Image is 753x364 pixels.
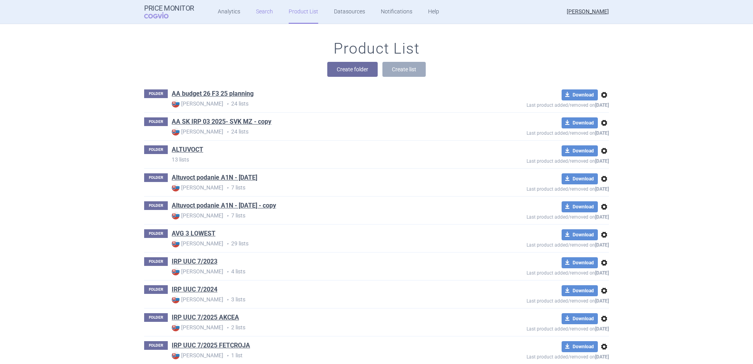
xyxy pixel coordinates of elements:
[469,100,609,108] p: Last product added/removed on
[223,296,231,304] i: •
[172,145,203,156] h1: ALTUVOCT
[172,201,276,212] h1: Altuvoct podanie A1N - Nov 2024 - copy
[223,268,231,276] i: •
[172,341,250,350] a: IRP UUC 7/2025 FETCROJA
[144,4,194,19] a: Price MonitorCOGVIO
[172,100,180,108] img: SK
[144,201,168,210] p: FOLDER
[223,352,231,360] i: •
[469,352,609,360] p: Last product added/removed on
[223,128,231,136] i: •
[562,89,598,100] button: Download
[562,229,598,240] button: Download
[144,89,168,98] p: FOLDER
[469,212,609,220] p: Last product added/removed on
[562,313,598,324] button: Download
[595,214,609,220] strong: [DATE]
[172,323,180,331] img: SK
[172,184,180,191] img: SK
[144,145,168,154] p: FOLDER
[172,117,271,128] h1: AA SK IRP 03 2025- SVK MZ - copy
[144,173,168,182] p: FOLDER
[562,145,598,156] button: Download
[172,212,469,220] p: 7 lists
[595,158,609,164] strong: [DATE]
[172,285,217,294] a: IRP UUC 7/2024
[469,184,609,192] p: Last product added/removed on
[595,130,609,136] strong: [DATE]
[469,296,609,304] p: Last product added/removed on
[172,89,254,98] a: AA budget 26 F3 25 planning
[172,100,223,108] strong: [PERSON_NAME]
[172,323,223,331] strong: [PERSON_NAME]
[172,313,239,323] h1: IRP UUC 7/2025 AKCEA
[172,184,223,191] strong: [PERSON_NAME]
[172,323,469,332] p: 2 lists
[172,212,180,219] img: SK
[172,89,254,100] h1: AA budget 26 F3 25 planning
[172,229,215,240] h1: AVG 3 LOWEST
[469,156,609,164] p: Last product added/removed on
[223,212,231,220] i: •
[172,212,223,219] strong: [PERSON_NAME]
[172,313,239,322] a: IRP UUC 7/2025 AKCEA
[562,173,598,184] button: Download
[172,240,223,247] strong: [PERSON_NAME]
[562,257,598,268] button: Download
[562,341,598,352] button: Download
[334,40,419,58] h1: Product List
[144,313,168,322] p: FOLDER
[595,298,609,304] strong: [DATE]
[595,102,609,108] strong: [DATE]
[469,268,609,276] p: Last product added/removed on
[172,173,257,184] h1: Altuvoct podanie A1N - Nov 2024
[144,341,168,350] p: FOLDER
[172,257,217,266] a: IRP UUC 7/2023
[595,326,609,332] strong: [DATE]
[172,257,217,267] h1: IRP UUC 7/2023
[144,257,168,266] p: FOLDER
[172,351,180,359] img: SK
[469,128,609,136] p: Last product added/removed on
[172,173,257,182] a: Altuvoct podanie A1N - [DATE]
[172,229,215,238] a: AVG 3 LOWEST
[223,324,231,332] i: •
[172,351,469,360] p: 1 list
[172,295,223,303] strong: [PERSON_NAME]
[172,100,469,108] p: 24 lists
[144,12,180,19] span: COGVIO
[172,184,469,192] p: 7 lists
[562,285,598,296] button: Download
[172,201,276,210] a: Altuvoct podanie A1N - [DATE] - copy
[172,240,180,247] img: SK
[172,285,217,295] h1: IRP UUC 7/2024
[172,128,223,136] strong: [PERSON_NAME]
[595,354,609,360] strong: [DATE]
[595,186,609,192] strong: [DATE]
[223,100,231,108] i: •
[172,117,271,126] a: AA SK IRP 03 2025- SVK MZ - copy
[144,229,168,238] p: FOLDER
[172,128,469,136] p: 24 lists
[144,285,168,294] p: FOLDER
[469,324,609,332] p: Last product added/removed on
[469,240,609,248] p: Last product added/removed on
[172,128,180,136] img: SK
[172,295,469,304] p: 3 lists
[172,267,469,276] p: 4 lists
[382,62,426,77] button: Create list
[595,270,609,276] strong: [DATE]
[562,117,598,128] button: Download
[172,341,250,351] h1: IRP UUC 7/2025 FETCROJA
[172,145,203,154] a: ALTUVOCT
[223,184,231,192] i: •
[172,295,180,303] img: SK
[172,156,469,163] p: 13 lists
[327,62,378,77] button: Create folder
[223,240,231,248] i: •
[172,267,180,275] img: SK
[172,351,223,359] strong: [PERSON_NAME]
[172,240,469,248] p: 29 lists
[595,242,609,248] strong: [DATE]
[144,117,168,126] p: FOLDER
